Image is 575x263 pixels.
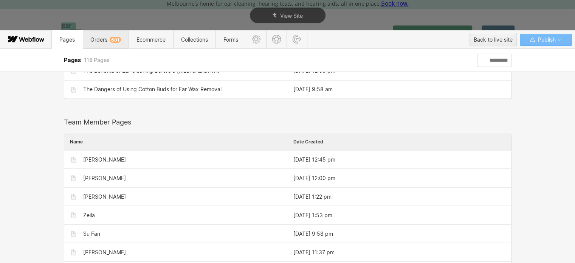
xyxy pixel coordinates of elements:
[64,56,81,64] span: Pages
[280,12,303,19] span: View Site
[110,37,121,43] div: 601
[293,175,335,181] div: [DATE] 12:00 pm
[181,36,208,43] span: Collections
[83,249,126,255] div: [PERSON_NAME]
[293,212,332,218] div: [DATE] 1:53 pm
[83,86,222,92] div: The Dangers of Using Cotton Buds for Ear Wax Removal
[83,230,100,237] div: Su Fan
[83,175,126,181] div: [PERSON_NAME]
[64,134,288,150] div: Name
[474,34,513,45] div: Back to live site
[83,156,126,162] div: [PERSON_NAME]
[470,33,517,46] button: Back to live site
[64,118,511,126] div: Team Member Pages
[90,36,121,43] span: Orders
[520,34,572,46] button: Publish
[83,212,95,218] div: Zeila
[536,34,555,45] span: Publish
[136,36,166,43] span: Ecommerce
[293,86,333,92] div: [DATE] 9:58 am
[83,193,126,199] div: [PERSON_NAME]
[293,249,335,255] div: [DATE] 11:37 pm
[293,193,332,199] div: [DATE] 1:22 pm
[223,36,238,43] span: Forms
[59,36,75,43] span: Pages
[83,57,110,63] span: 118 Pages
[293,230,333,237] div: [DATE] 9:58 pm
[293,156,335,162] div: [DATE] 12:45 pm
[293,139,323,145] span: Date Created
